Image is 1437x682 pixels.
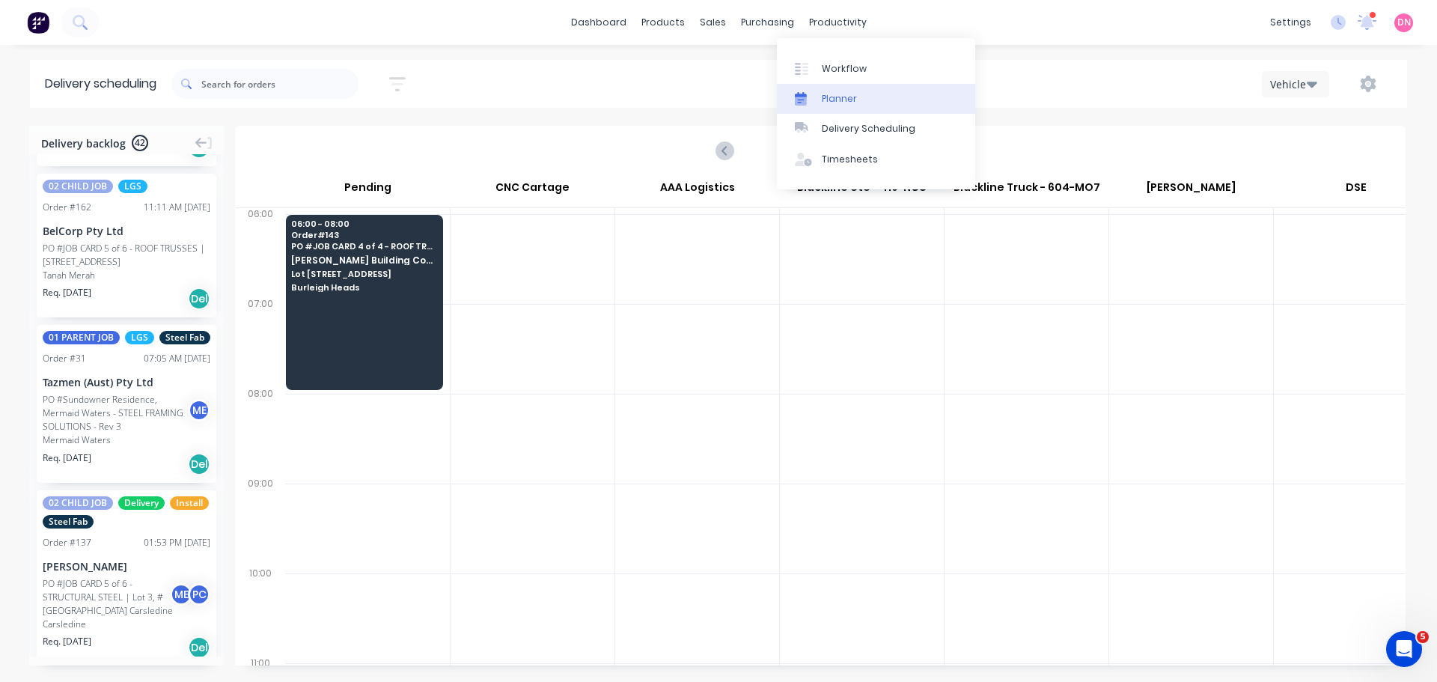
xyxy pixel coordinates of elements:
[1397,16,1411,29] span: DN
[43,393,192,433] div: PO #Sundowner Residence, Mermaid Waters - STEEL FRAMING SOLUTIONS - Rev 3
[1270,76,1314,92] div: Vehicle
[235,205,286,295] div: 06:00
[30,60,171,108] div: Delivery scheduling
[132,135,148,151] span: 42
[118,496,165,510] span: Delivery
[822,62,867,76] div: Workflow
[777,84,975,114] a: Planner
[1263,11,1319,34] div: settings
[634,11,692,34] div: products
[802,11,874,34] div: productivity
[822,92,857,106] div: Planner
[43,433,210,447] div: Mermaid Waters
[188,287,210,310] div: Del
[188,399,210,421] div: M E
[188,583,210,606] div: P C
[43,269,210,282] div: Tanah Merah
[1417,631,1429,643] span: 5
[777,144,975,174] a: Timesheets
[291,270,437,278] span: Lot [STREET_ADDRESS]
[291,231,437,240] span: Order # 143
[41,136,126,151] span: Delivery backlog
[144,201,210,214] div: 11:11 AM [DATE]
[235,564,286,654] div: 10:00
[285,174,450,207] div: Pending
[43,536,91,549] div: Order # 137
[144,536,210,549] div: 01:53 PM [DATE]
[615,174,779,207] div: AAA Logistics
[822,153,878,166] div: Timesheets
[564,11,634,34] a: dashboard
[43,223,210,239] div: BelCorp Pty Ltd
[733,11,802,34] div: purchasing
[1386,631,1422,667] iframe: Intercom live chat
[43,496,113,510] span: 02 CHILD JOB
[43,451,91,465] span: Req. [DATE]
[170,583,192,606] div: M E
[235,385,286,475] div: 08:00
[43,352,86,365] div: Order # 31
[144,352,210,365] div: 07:05 AM [DATE]
[27,11,49,34] img: Factory
[291,242,437,251] span: PO # JOB CARD 4 of 4 - ROOF TRUSSES
[43,515,94,529] span: Steel Fab
[43,618,210,631] div: Carsledine
[170,496,209,510] span: Install
[125,331,154,344] span: LGS
[43,180,113,193] span: 02 CHILD JOB
[777,114,975,144] a: Delivery Scheduling
[43,331,120,344] span: 01 PARENT JOB
[43,201,91,214] div: Order # 162
[43,577,174,618] div: PO #JOB CARD 5 of 6 - STRUCTURAL STEEL | Lot 3, #[GEOGRAPHIC_DATA] Carsledine
[1262,71,1329,97] button: Vehicle
[43,286,91,299] span: Req. [DATE]
[1109,174,1273,207] div: [PERSON_NAME]
[201,69,359,99] input: Search for orders
[235,475,286,564] div: 09:00
[188,636,210,659] div: Del
[777,53,975,83] a: Workflow
[291,219,437,228] span: 06:00 - 08:00
[235,295,286,385] div: 07:00
[291,255,437,265] span: [PERSON_NAME] Building Company Pty Ltd
[43,242,210,269] div: PO #JOB CARD 5 of 6 - ROOF TRUSSES | [STREET_ADDRESS]
[118,180,147,193] span: LGS
[451,174,614,207] div: CNC Cartage
[159,331,210,344] span: Steel Fab
[43,374,210,390] div: Tazmen (Aust) Pty Ltd
[43,635,91,648] span: Req. [DATE]
[43,558,210,574] div: [PERSON_NAME]
[692,11,733,34] div: sales
[188,453,210,475] div: Del
[822,122,915,136] div: Delivery Scheduling
[945,174,1108,207] div: Blackline Truck - 604-MO7
[291,283,437,292] span: Burleigh Heads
